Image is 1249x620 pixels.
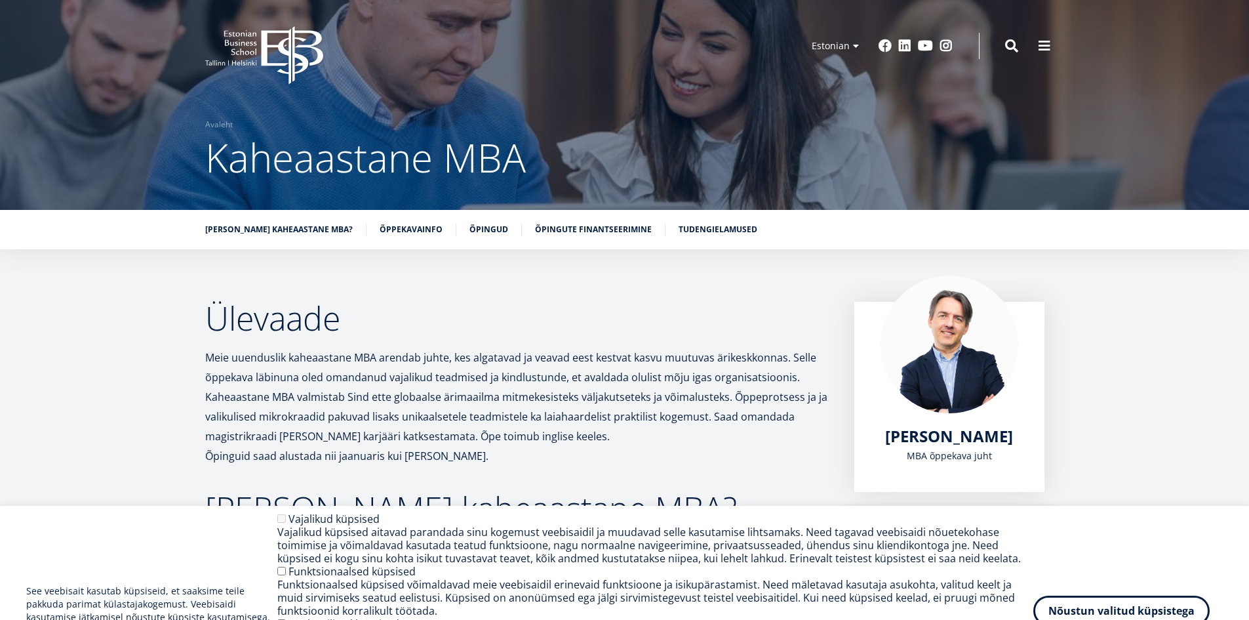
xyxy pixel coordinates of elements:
a: Tudengielamused [679,223,757,236]
a: Linkedin [898,39,911,52]
a: Instagram [940,39,953,52]
span: [PERSON_NAME] [885,425,1013,447]
h2: [PERSON_NAME] kaheaastane MBA? [205,492,828,525]
label: Funktsionaalsed küpsised [288,564,416,579]
p: Õpinguid saad alustada nii jaanuaris kui [PERSON_NAME]. [205,446,828,466]
p: Meie uuenduslik kaheaastane MBA arendab juhte, kes algatavad ja veavad eest kestvat kasvu muutuva... [205,348,828,446]
a: Youtube [918,39,933,52]
a: Facebook [879,39,892,52]
a: [PERSON_NAME] kaheaastane MBA? [205,223,353,236]
a: Õppekavainfo [380,223,443,236]
a: Avaleht [205,118,233,131]
a: Õpingud [469,223,508,236]
div: Vajalikud küpsised aitavad parandada sinu kogemust veebisaidil ja muudavad selle kasutamise lihts... [277,526,1033,565]
a: [PERSON_NAME] [885,426,1013,446]
img: Marko Rillo [881,276,1018,413]
div: Funktsionaalsed küpsised võimaldavad meie veebisaidil erinevaid funktsioone ja isikupärastamist. ... [277,578,1033,617]
a: Õpingute finantseerimine [535,223,652,236]
label: Vajalikud küpsised [288,512,380,526]
div: MBA õppekava juht [881,446,1018,466]
h2: Ülevaade [205,302,828,335]
span: Kaheaastane MBA [205,131,526,184]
